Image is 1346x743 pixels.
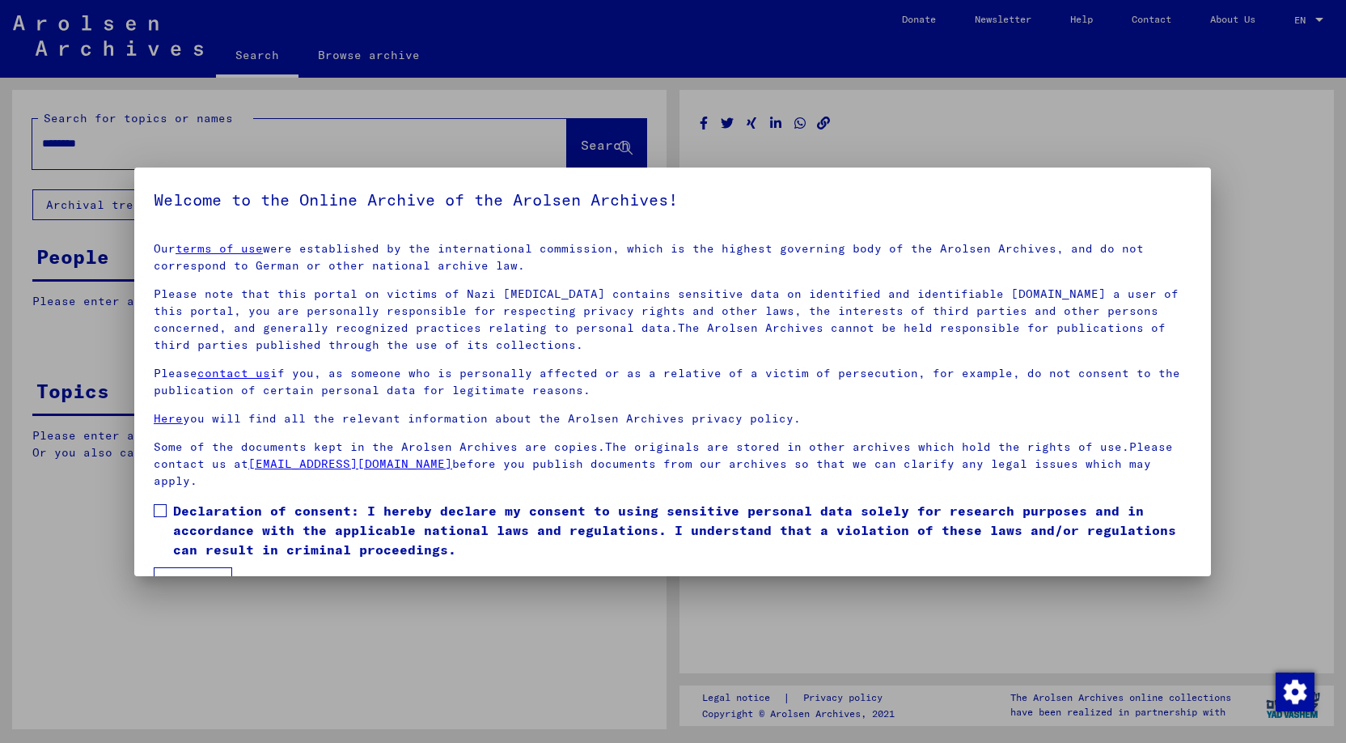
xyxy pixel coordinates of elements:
[154,411,183,426] a: Here
[154,410,1192,427] p: you will find all the relevant information about the Arolsen Archives privacy policy.
[173,501,1192,559] span: Declaration of consent: I hereby declare my consent to using sensitive personal data solely for r...
[154,187,1192,213] h5: Welcome to the Online Archive of the Arolsen Archives!
[197,366,270,380] a: contact us
[154,365,1192,399] p: Please if you, as someone who is personally affected or as a relative of a victim of persecution,...
[154,567,232,598] button: I agree
[154,286,1192,354] p: Please note that this portal on victims of Nazi [MEDICAL_DATA] contains sensitive data on identif...
[248,456,452,471] a: [EMAIL_ADDRESS][DOMAIN_NAME]
[154,240,1192,274] p: Our were established by the international commission, which is the highest governing body of the ...
[176,241,263,256] a: terms of use
[154,439,1192,490] p: Some of the documents kept in the Arolsen Archives are copies.The originals are stored in other a...
[1276,673,1314,711] img: Change consent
